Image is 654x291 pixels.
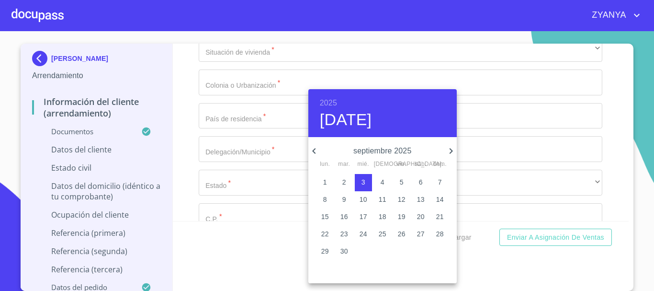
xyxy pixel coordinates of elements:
[374,160,391,169] span: [DEMOGRAPHIC_DATA].
[374,191,391,209] button: 11
[393,191,410,209] button: 12
[398,212,406,221] p: 19
[417,195,425,204] p: 13
[431,209,449,226] button: 21
[360,212,367,221] p: 17
[398,195,406,204] p: 12
[436,195,444,204] p: 14
[412,174,429,191] button: 6
[336,160,353,169] span: mar.
[431,174,449,191] button: 7
[419,177,423,187] p: 6
[360,229,367,239] p: 24
[336,243,353,260] button: 30
[361,177,365,187] p: 3
[431,226,449,243] button: 28
[393,209,410,226] button: 19
[342,177,346,187] p: 2
[393,160,410,169] span: vie.
[355,209,372,226] button: 17
[379,229,386,239] p: 25
[381,177,384,187] p: 4
[438,177,442,187] p: 7
[320,145,445,157] p: septiembre 2025
[374,174,391,191] button: 4
[316,160,334,169] span: lun.
[360,195,367,204] p: 10
[355,191,372,209] button: 10
[320,110,372,130] button: [DATE]
[321,246,329,256] p: 29
[431,160,449,169] span: dom.
[336,226,353,243] button: 23
[379,212,386,221] p: 18
[342,195,346,204] p: 9
[412,160,429,169] span: sáb.
[417,212,425,221] p: 20
[436,212,444,221] p: 21
[400,177,404,187] p: 5
[374,226,391,243] button: 25
[436,229,444,239] p: 28
[320,96,337,110] button: 2025
[417,229,425,239] p: 27
[412,226,429,243] button: 27
[316,243,334,260] button: 29
[393,226,410,243] button: 26
[379,195,386,204] p: 11
[340,229,348,239] p: 23
[316,174,334,191] button: 1
[336,191,353,209] button: 9
[321,212,329,221] p: 15
[374,209,391,226] button: 18
[316,191,334,209] button: 8
[431,191,449,209] button: 14
[412,191,429,209] button: 13
[316,209,334,226] button: 15
[398,229,406,239] p: 26
[355,160,372,169] span: mié.
[340,212,348,221] p: 16
[355,226,372,243] button: 24
[321,229,329,239] p: 22
[323,195,327,204] p: 8
[355,174,372,191] button: 3
[316,226,334,243] button: 22
[412,209,429,226] button: 20
[336,209,353,226] button: 16
[340,246,348,256] p: 30
[393,174,410,191] button: 5
[323,177,327,187] p: 1
[336,174,353,191] button: 2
